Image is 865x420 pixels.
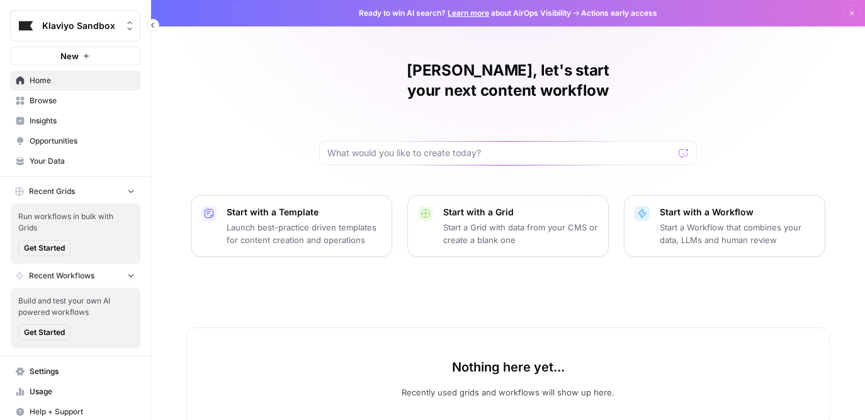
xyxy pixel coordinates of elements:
[29,270,94,281] span: Recent Workflows
[10,266,140,285] button: Recent Workflows
[18,295,133,318] span: Build and test your own AI powered workflows
[42,20,118,32] span: Klaviyo Sandbox
[10,111,140,131] a: Insights
[443,221,598,246] p: Start a Grid with data from your CMS or create a blank one
[359,8,571,19] span: Ready to win AI search? about AirOps Visibility
[18,211,133,234] span: Run workflows in bulk with Grids
[327,147,674,159] input: What would you like to create today?
[452,358,565,376] p: Nothing here yet...
[10,71,140,91] a: Home
[10,91,140,111] a: Browse
[10,361,140,382] a: Settings
[227,221,382,246] p: Launch best-practice driven templates for content creation and operations
[60,50,79,62] span: New
[10,131,140,151] a: Opportunities
[14,14,37,37] img: Klaviyo Sandbox Logo
[10,151,140,171] a: Your Data
[30,366,135,377] span: Settings
[24,327,65,338] span: Get Started
[30,95,135,106] span: Browse
[30,75,135,86] span: Home
[30,115,135,127] span: Insights
[227,206,382,219] p: Start with a Template
[10,47,140,65] button: New
[581,8,657,19] span: Actions early access
[402,386,614,399] p: Recently used grids and workflows will show up here.
[10,10,140,42] button: Workspace: Klaviyo Sandbox
[24,242,65,254] span: Get Started
[29,186,75,197] span: Recent Grids
[10,382,140,402] a: Usage
[30,135,135,147] span: Opportunities
[30,156,135,167] span: Your Data
[18,324,71,341] button: Get Started
[660,221,815,246] p: Start a Workflow that combines your data, LLMs and human review
[407,195,609,257] button: Start with a GridStart a Grid with data from your CMS or create a blank one
[624,195,825,257] button: Start with a WorkflowStart a Workflow that combines your data, LLMs and human review
[30,386,135,397] span: Usage
[660,206,815,219] p: Start with a Workflow
[443,206,598,219] p: Start with a Grid
[30,406,135,417] span: Help + Support
[18,240,71,256] button: Get Started
[448,8,489,18] a: Learn more
[10,182,140,201] button: Recent Grids
[191,195,392,257] button: Start with a TemplateLaunch best-practice driven templates for content creation and operations
[319,60,697,101] h1: [PERSON_NAME], let's start your next content workflow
